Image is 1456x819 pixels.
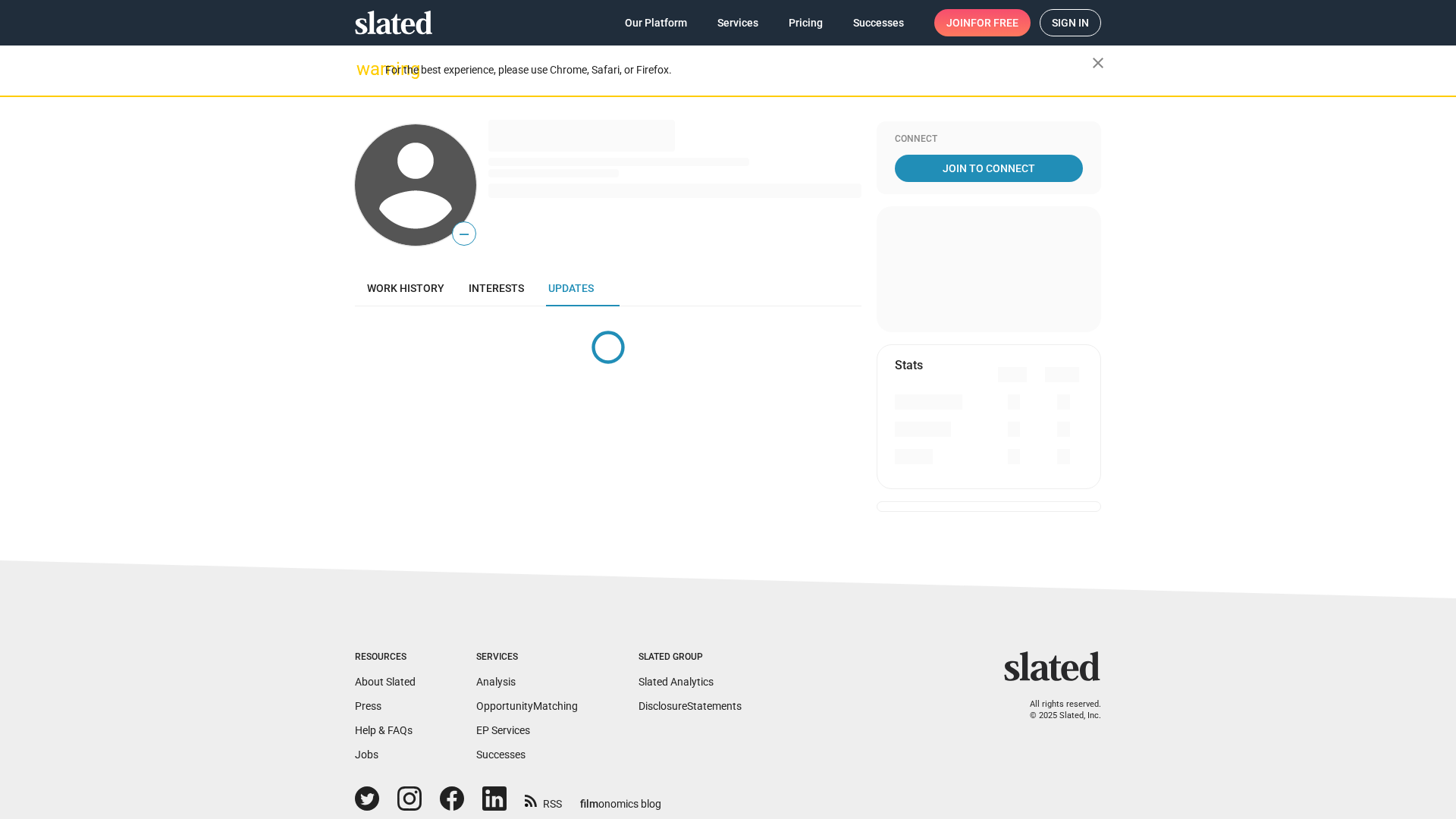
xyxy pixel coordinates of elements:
span: Our Platform [625,9,687,36]
a: OpportunityMatching [476,700,578,712]
div: For the best experience, please use Chrome, Safari, or Firefox. [385,60,1092,80]
p: All rights reserved. © 2025 Slated, Inc. [1014,699,1101,721]
a: Jobs [355,748,378,761]
a: About Slated [355,676,416,688]
a: Sign in [1040,9,1101,36]
span: Work history [367,282,444,294]
a: Interests [457,270,536,306]
a: RSS [525,788,562,811]
span: Services [717,9,758,36]
a: Services [705,9,770,36]
div: Slated Group [639,651,742,664]
span: Join To Connect [898,155,1080,182]
a: Help & FAQs [355,724,413,736]
div: Services [476,651,578,664]
a: Slated Analytics [639,676,714,688]
a: Press [355,700,381,712]
a: Analysis [476,676,516,688]
a: Successes [476,748,526,761]
span: Updates [548,282,594,294]
mat-card-title: Stats [895,357,923,373]
span: Successes [853,9,904,36]
div: Connect [895,133,1083,146]
span: Pricing [789,9,823,36]
a: Successes [841,9,916,36]
span: Join [946,9,1018,36]
div: Resources [355,651,416,664]
a: DisclosureStatements [639,700,742,712]
a: Joinfor free [934,9,1031,36]
a: filmonomics blog [580,785,661,811]
a: EP Services [476,724,530,736]
span: for free [971,9,1018,36]
mat-icon: warning [356,60,375,78]
span: film [580,798,598,810]
a: Updates [536,270,606,306]
a: Our Platform [613,9,699,36]
span: — [453,224,475,244]
span: Sign in [1052,10,1089,36]
a: Work history [355,270,457,306]
a: Join To Connect [895,155,1083,182]
mat-icon: close [1089,54,1107,72]
a: Pricing [777,9,835,36]
span: Interests [469,282,524,294]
